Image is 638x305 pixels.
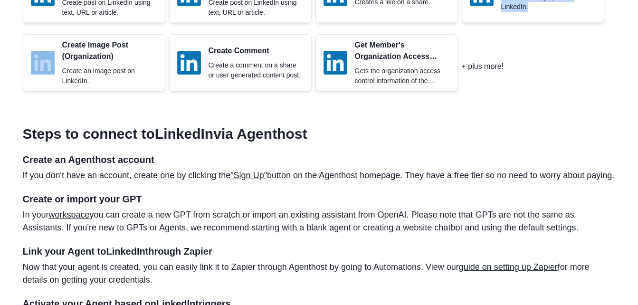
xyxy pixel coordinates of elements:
p: If you don't have an account, create one by clicking the button on the Agenthost homepage. They h... [23,169,616,182]
p: Create Comment [209,45,304,57]
p: + plus more! [462,61,504,72]
p: Create an image post on LinkedIn. [62,66,157,86]
img: LinkedIn logo [324,51,347,75]
p: Get Member's Organization Access Control Information [355,39,450,62]
img: LinkedIn logo [177,51,201,75]
a: workspace [49,210,90,219]
p: Create a comment on a share or user generated content post. [209,60,304,80]
p: Gets the organization access control information of the current authenticated member. [355,66,450,86]
a: "Sign Up" [230,171,267,180]
img: LinkedIn logo [31,51,55,75]
a: guide on setting up Zapier [459,262,558,272]
h4: Link your Agent to LinkedIn through Zapier [23,246,616,257]
p: In your you can create a new GPT from scratch or import an existing assistant from OpenAI. Please... [23,209,616,234]
h4: Create or import your GPT [23,193,616,205]
p: Create Image Post (Organization) [62,39,157,62]
h3: Steps to connect to LinkedIn via Agenthost [23,125,616,143]
p: Now that your agent is created, you can easily link it to Zapier through Agenthost by going to Au... [23,261,616,286]
h4: Create an Agenthost account [23,154,616,165]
